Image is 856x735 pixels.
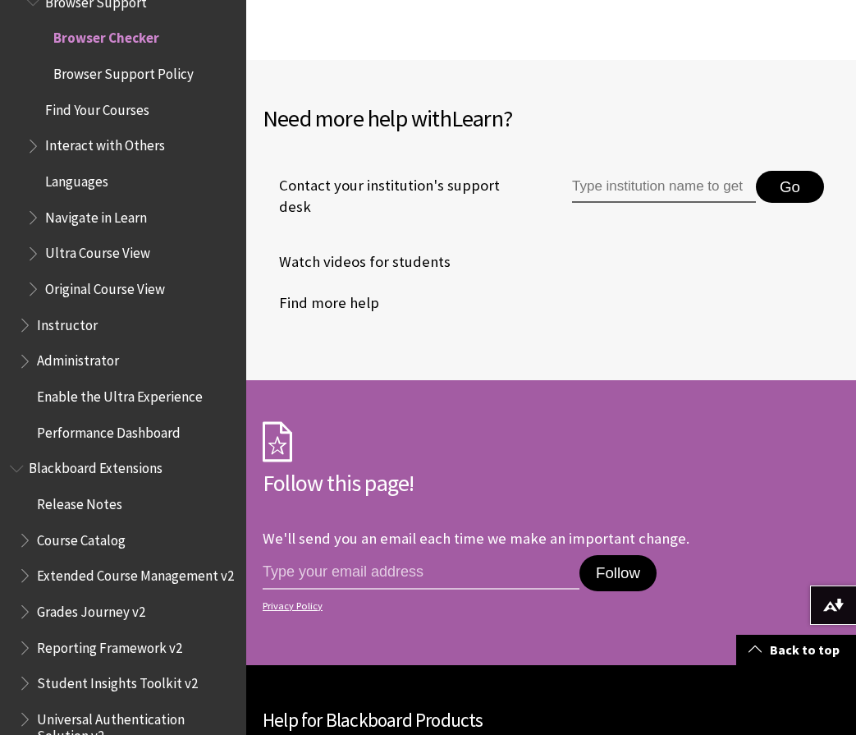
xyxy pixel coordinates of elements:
[37,311,98,333] span: Instructor
[263,250,451,274] a: Watch videos for students
[45,204,147,226] span: Navigate in Learn
[45,275,165,297] span: Original Course View
[37,669,198,691] span: Student Insights Toolkit v2
[736,635,856,665] a: Back to top
[45,168,108,190] span: Languages
[263,421,292,462] img: Subscription Icon
[53,25,159,47] span: Browser Checker
[263,101,840,136] h2: Need more help with ?
[37,562,234,584] span: Extended Course Management v2
[263,600,750,612] a: Privacy Policy
[451,103,503,133] span: Learn
[37,634,182,656] span: Reporting Framework v2
[29,455,163,477] span: Blackboard Extensions
[37,419,181,441] span: Performance Dashboard
[572,171,756,204] input: Type institution name to get support
[37,526,126,549] span: Course Catalog
[263,466,755,500] h2: Follow this page!
[53,60,194,82] span: Browser Support Policy
[263,706,840,735] h2: Help for Blackboard Products
[37,347,119,370] span: Administrator
[263,175,534,218] span: Contact your institution's support desk
[756,171,824,204] button: Go
[37,383,203,405] span: Enable the Ultra Experience
[37,490,122,512] span: Release Notes
[263,529,689,548] p: We'll send you an email each time we make an important change.
[45,240,150,262] span: Ultra Course View
[45,96,149,118] span: Find Your Courses
[45,132,165,154] span: Interact with Others
[263,291,379,315] a: Find more help
[579,555,657,591] button: Follow
[37,598,145,620] span: Grades Journey v2
[263,555,579,590] input: email address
